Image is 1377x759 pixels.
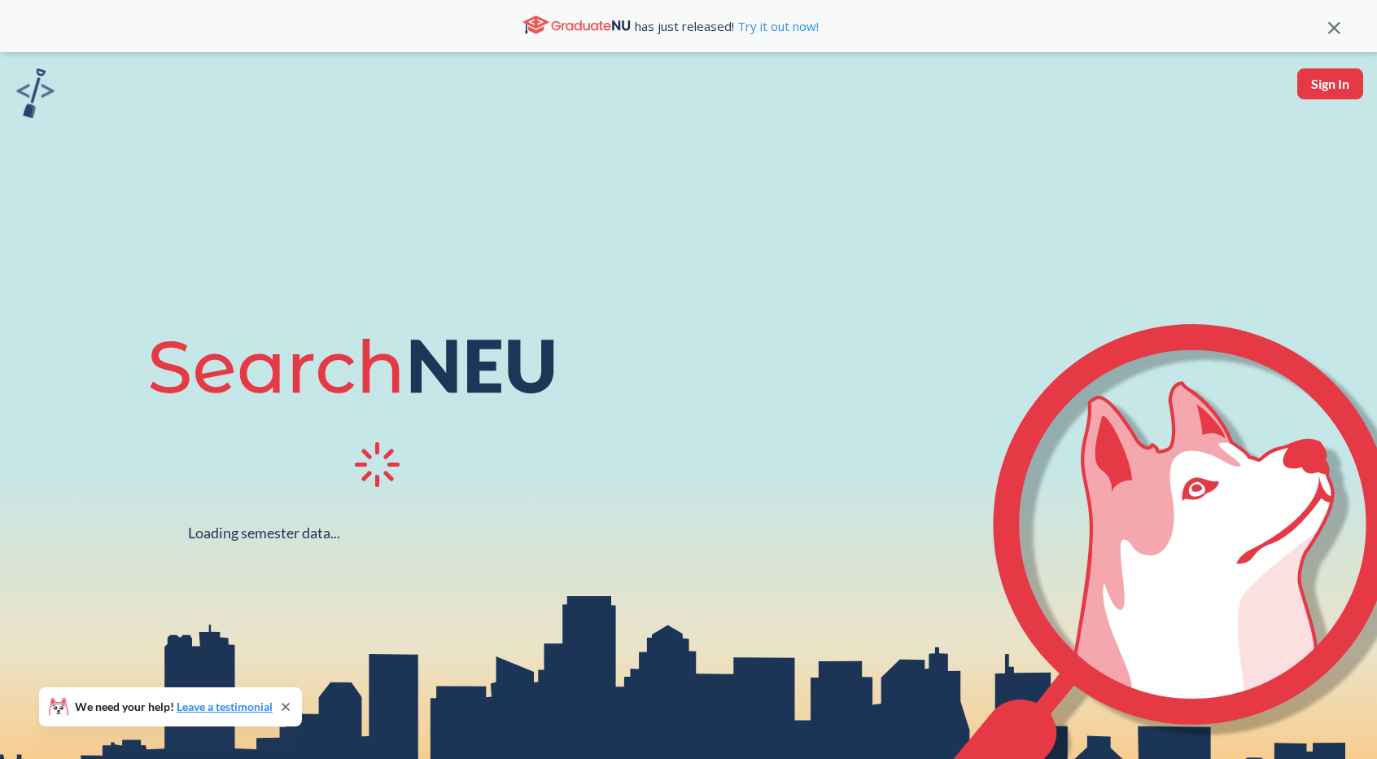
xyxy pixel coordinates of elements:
span: We need your help! [75,701,273,713]
div: Loading semester data... [188,524,340,542]
a: Leave a testimonial [177,700,273,713]
span: has just released! [635,17,819,35]
a: Try it out now! [734,18,819,34]
a: sandbox logo [16,68,55,123]
img: sandbox logo [16,68,55,118]
button: Sign In [1297,68,1363,99]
